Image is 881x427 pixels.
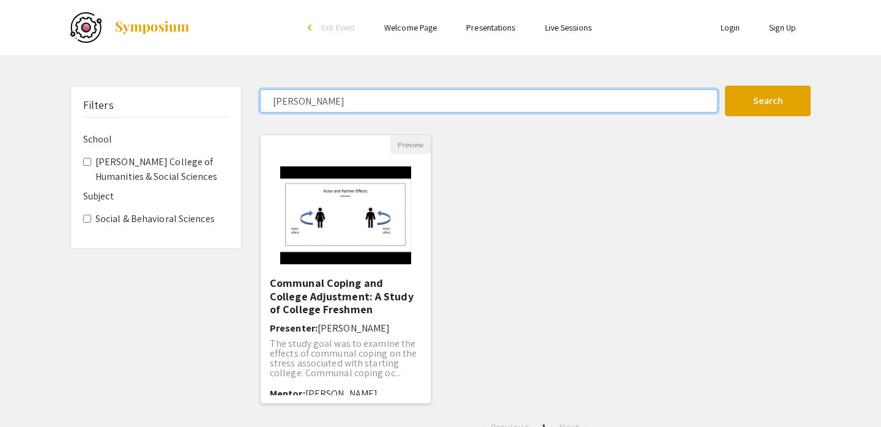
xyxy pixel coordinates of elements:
[270,277,422,316] h5: Communal Coping and College Adjustment: A Study of College Freshmen
[9,372,52,418] iframe: Chat
[270,322,422,334] h6: Presenter:
[270,387,305,400] span: Mentor:
[83,133,229,145] h6: School
[384,22,437,33] a: Welcome Page
[721,22,740,33] a: Login
[390,135,431,154] button: Preview
[466,22,515,33] a: Presentations
[769,22,796,33] a: Sign Up
[70,12,190,43] a: Meeting of the Minds 2021
[270,339,422,378] p: The study goal was to examine the effects of communal coping on the stress associated with starti...
[260,89,718,113] input: Search Keyword(s) Or Author(s)
[725,86,811,116] button: Search
[268,154,423,277] img: <p><span style="color: black;">Communal Coping and College Adjustment: A Study of College Freshme...
[95,212,215,226] label: Social & Behavioral Sciences
[308,24,315,31] div: arrow_back_ios
[83,98,114,112] h5: Filters
[70,12,102,43] img: Meeting of the Minds 2021
[318,322,390,335] span: [PERSON_NAME]
[321,22,355,33] span: Exit Event
[545,22,592,33] a: Live Sessions
[83,190,229,202] h6: Subject
[305,387,377,400] span: [PERSON_NAME]
[260,135,431,404] div: Open Presentation <p><span style="color: black;">Communal Coping and College Adjustment: A Study ...
[95,155,229,184] label: [PERSON_NAME] College of Humanities & Social Sciences
[114,20,190,35] img: Symposium by ForagerOne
